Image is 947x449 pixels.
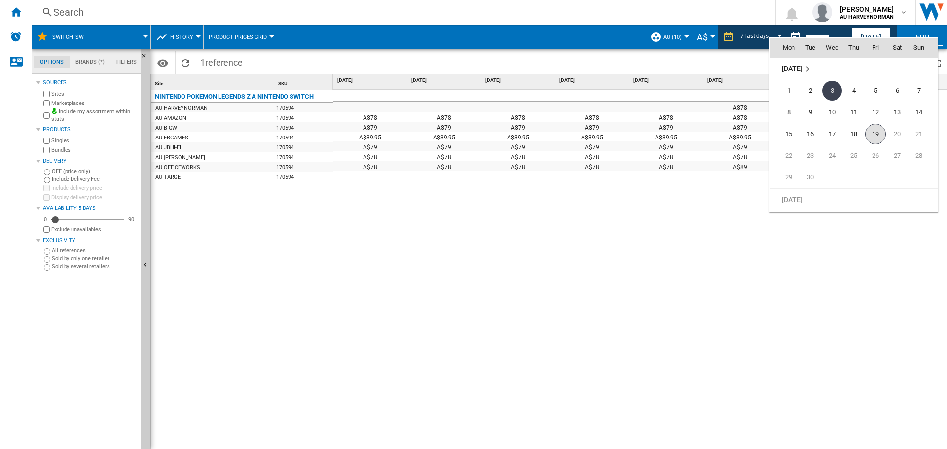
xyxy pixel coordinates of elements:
[887,103,907,122] span: 13
[800,145,821,167] td: Tuesday September 23 2025
[909,103,929,122] span: 14
[886,38,908,58] th: Sat
[779,103,799,122] span: 8
[865,38,886,58] th: Fri
[908,38,938,58] th: Sun
[770,167,800,189] td: Monday September 29 2025
[801,124,820,144] span: 16
[908,102,938,123] td: Sunday September 14 2025
[800,123,821,145] td: Tuesday September 16 2025
[782,65,802,72] span: [DATE]
[770,38,938,212] md-calendar: Calendar
[908,123,938,145] td: Sunday September 21 2025
[779,81,799,101] span: 1
[866,103,885,122] span: 12
[821,123,843,145] td: Wednesday September 17 2025
[866,81,885,101] span: 5
[821,102,843,123] td: Wednesday September 10 2025
[843,102,865,123] td: Thursday September 11 2025
[770,102,938,123] tr: Week 2
[770,102,800,123] td: Monday September 8 2025
[844,124,864,144] span: 18
[843,145,865,167] td: Thursday September 25 2025
[865,145,886,167] td: Friday September 26 2025
[843,80,865,102] td: Thursday September 4 2025
[770,80,800,102] td: Monday September 1 2025
[770,80,938,102] tr: Week 1
[865,123,886,145] td: Friday September 19 2025
[800,102,821,123] td: Tuesday September 9 2025
[822,81,842,101] span: 3
[779,124,799,144] span: 15
[887,81,907,101] span: 6
[822,103,842,122] span: 10
[770,123,938,145] tr: Week 3
[770,38,800,58] th: Mon
[821,145,843,167] td: Wednesday September 24 2025
[770,145,938,167] tr: Week 4
[844,103,864,122] span: 11
[800,167,821,189] td: Tuesday September 30 2025
[770,145,800,167] td: Monday September 22 2025
[865,80,886,102] td: Friday September 5 2025
[909,81,929,101] span: 7
[782,195,802,203] span: [DATE]
[886,80,908,102] td: Saturday September 6 2025
[770,58,938,80] td: September 2025
[821,80,843,102] td: Wednesday September 3 2025
[770,188,938,210] tr: Week undefined
[801,81,820,101] span: 2
[844,81,864,101] span: 4
[800,80,821,102] td: Tuesday September 2 2025
[865,124,886,144] span: 19
[821,38,843,58] th: Wed
[770,58,938,80] tr: Week undefined
[800,38,821,58] th: Tue
[886,145,908,167] td: Saturday September 27 2025
[886,123,908,145] td: Saturday September 20 2025
[770,167,938,189] tr: Week 5
[843,38,865,58] th: Thu
[908,80,938,102] td: Sunday September 7 2025
[770,123,800,145] td: Monday September 15 2025
[908,145,938,167] td: Sunday September 28 2025
[886,102,908,123] td: Saturday September 13 2025
[822,124,842,144] span: 17
[801,103,820,122] span: 9
[843,123,865,145] td: Thursday September 18 2025
[865,102,886,123] td: Friday September 12 2025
